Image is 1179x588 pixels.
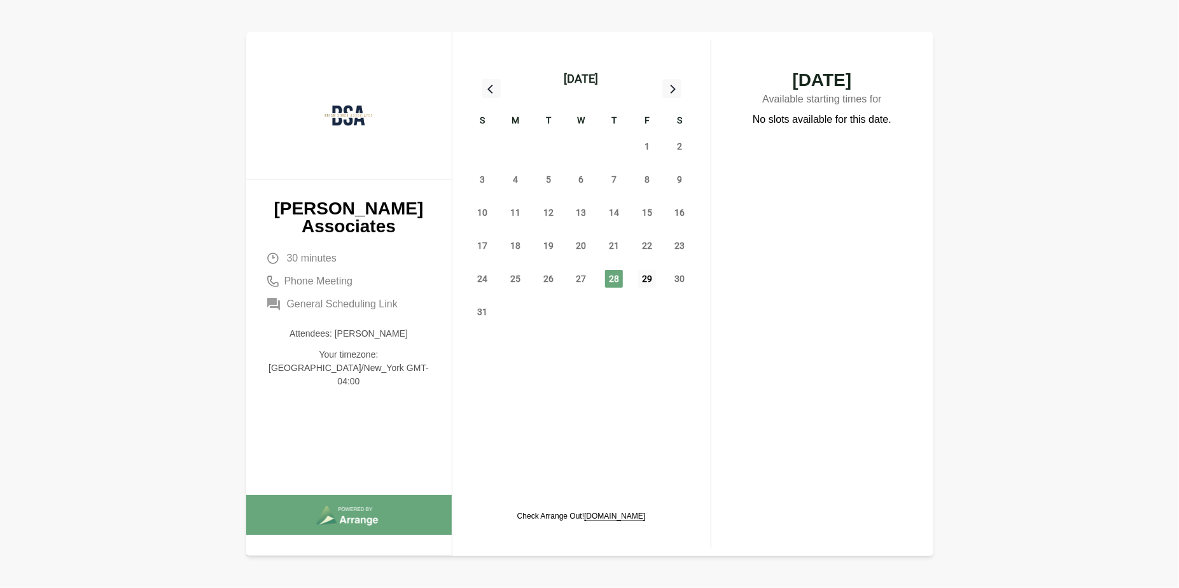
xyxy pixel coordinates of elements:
span: Thursday, August 14, 2025 [605,204,623,221]
span: Wednesday, August 13, 2025 [572,204,590,221]
span: Tuesday, August 26, 2025 [540,270,557,288]
span: Saturday, August 23, 2025 [671,237,689,255]
span: Saturday, August 9, 2025 [671,171,689,188]
p: Attendees: [PERSON_NAME] [267,327,431,340]
span: Wednesday, August 27, 2025 [572,270,590,288]
span: Wednesday, August 20, 2025 [572,237,590,255]
span: Saturday, August 16, 2025 [671,204,689,221]
span: Phone Meeting [284,274,353,289]
span: Saturday, August 2, 2025 [671,137,689,155]
span: Sunday, August 31, 2025 [473,303,491,321]
span: Monday, August 18, 2025 [506,237,524,255]
span: Monday, August 11, 2025 [506,204,524,221]
div: S [664,113,697,130]
span: Sunday, August 24, 2025 [473,270,491,288]
div: S [466,113,499,130]
span: Tuesday, August 5, 2025 [540,171,557,188]
div: T [597,113,631,130]
p: Check Arrange Out! [517,511,645,521]
p: Available starting times for [737,89,908,112]
span: [DATE] [737,71,908,89]
div: T [532,113,565,130]
span: Tuesday, August 19, 2025 [540,237,557,255]
span: General Scheduling Link [287,297,398,312]
span: Monday, August 25, 2025 [506,270,524,288]
a: [DOMAIN_NAME] [584,512,645,521]
span: 30 minutes [287,251,337,266]
span: Thursday, August 28, 2025 [605,270,623,288]
span: Monday, August 4, 2025 [506,171,524,188]
span: Tuesday, August 12, 2025 [540,204,557,221]
span: Thursday, August 7, 2025 [605,171,623,188]
span: Thursday, August 21, 2025 [605,237,623,255]
p: [PERSON_NAME] Associates [267,200,431,235]
span: Friday, August 29, 2025 [638,270,656,288]
div: M [499,113,532,130]
span: Friday, August 1, 2025 [638,137,656,155]
div: F [631,113,664,130]
span: Friday, August 8, 2025 [638,171,656,188]
span: Friday, August 22, 2025 [638,237,656,255]
p: No slots available for this date. [753,112,891,127]
p: Your timezone: [GEOGRAPHIC_DATA]/New_York GMT-04:00 [267,348,431,388]
div: W [565,113,598,130]
div: [DATE] [564,70,599,88]
span: Sunday, August 3, 2025 [473,171,491,188]
span: Wednesday, August 6, 2025 [572,171,590,188]
span: Sunday, August 10, 2025 [473,204,491,221]
span: Saturday, August 30, 2025 [671,270,689,288]
span: Friday, August 15, 2025 [638,204,656,221]
span: Sunday, August 17, 2025 [473,237,491,255]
